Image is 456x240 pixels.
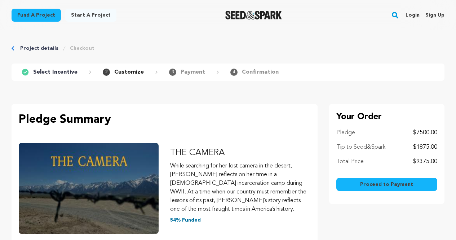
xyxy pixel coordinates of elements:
[336,111,437,123] p: Your Order
[242,68,279,77] p: Confirmation
[230,69,238,76] span: 4
[12,9,61,22] a: Fund a project
[170,217,310,224] p: 54% Funded
[360,181,413,188] span: Proceed to Payment
[413,157,437,166] p: $9375.00
[19,143,159,234] img: THE CAMERA image
[336,157,364,166] p: Total Price
[33,68,78,77] p: Select Incentive
[114,68,144,77] p: Customize
[170,162,310,214] p: While searching for her lost camera in the desert, [PERSON_NAME] reflects on her time in a [DEMOG...
[169,69,176,76] span: 3
[20,45,58,52] a: Project details
[336,143,385,152] p: Tip to Seed&Spark
[336,178,437,191] button: Proceed to Payment
[70,45,94,52] a: Checkout
[413,128,437,137] p: $7500.00
[65,9,116,22] a: Start a project
[425,9,444,21] a: Sign up
[181,68,205,77] p: Payment
[19,111,310,128] p: Pledge Summary
[406,9,420,21] a: Login
[103,69,110,76] span: 2
[225,11,282,19] img: Seed&Spark Logo Dark Mode
[336,128,355,137] p: Pledge
[12,45,444,52] div: Breadcrumb
[170,147,310,159] p: THE CAMERA
[225,11,282,19] a: Seed&Spark Homepage
[413,143,437,152] p: $1875.00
